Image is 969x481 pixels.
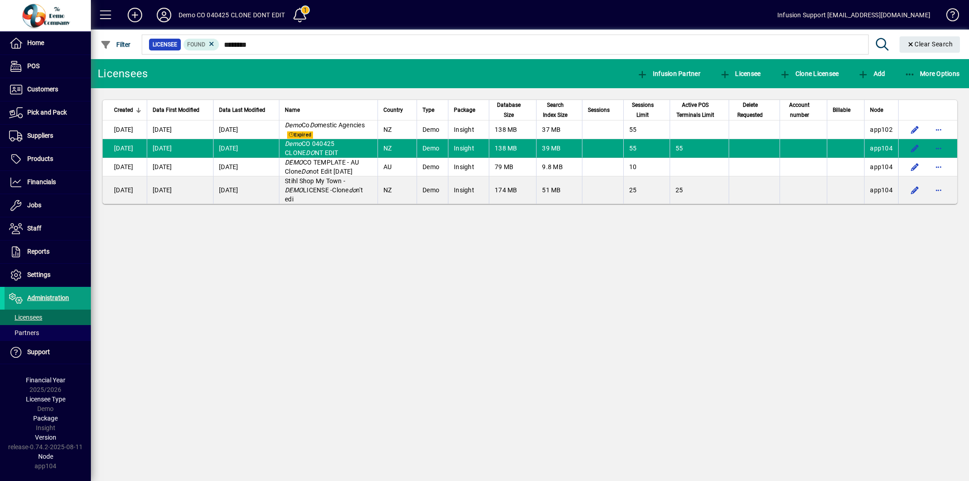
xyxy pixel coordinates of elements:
[931,183,946,197] button: More options
[153,105,199,115] span: Data First Modified
[670,139,729,158] td: 55
[219,105,265,115] span: Data Last Modified
[5,194,91,217] a: Jobs
[100,41,131,48] span: Filter
[422,105,434,115] span: Type
[187,41,205,48] span: Found
[219,105,273,115] div: Data Last Modified
[285,140,302,147] em: Demo
[635,65,703,82] button: Infusion Partner
[670,176,729,204] td: 25
[98,36,133,53] button: Filter
[908,141,922,155] button: Edit
[179,8,285,22] div: Demo CO 040425 CLONE DONT EDIT
[27,271,50,278] span: Settings
[27,132,53,139] span: Suppliers
[588,105,618,115] div: Sessions
[27,201,41,209] span: Jobs
[777,8,930,22] div: Infusion Support [EMAIL_ADDRESS][DOMAIN_NAME]
[5,310,91,325] a: Licensees
[931,122,946,137] button: More options
[931,141,946,155] button: More options
[5,32,91,55] a: Home
[448,158,489,176] td: Insight
[417,158,448,176] td: Demo
[9,329,39,336] span: Partners
[147,139,213,158] td: [DATE]
[717,65,763,82] button: Licensee
[5,101,91,124] a: Pick and Pack
[858,70,885,77] span: Add
[213,120,279,139] td: [DATE]
[38,453,53,460] span: Node
[780,70,839,77] span: Clone Licensee
[454,105,483,115] div: Package
[27,85,58,93] span: Customers
[899,36,960,53] button: Clear
[27,178,56,185] span: Financials
[5,78,91,101] a: Customers
[27,248,50,255] span: Reports
[422,105,442,115] div: Type
[495,100,522,120] span: Database Size
[5,240,91,263] a: Reports
[448,120,489,139] td: Insight
[378,176,417,204] td: NZ
[623,139,670,158] td: 55
[785,100,813,120] span: Account number
[9,314,42,321] span: Licensees
[855,65,887,82] button: Add
[285,177,363,203] span: Stihl Shop My Town - LICENSE -Clone n't edi
[301,168,309,175] em: Do
[489,158,536,176] td: 79 MB
[27,348,50,356] span: Support
[184,39,219,50] mat-chip: Found Status: Found
[285,105,372,115] div: Name
[637,70,701,77] span: Infusion Partner
[287,131,313,139] span: Expired
[5,217,91,240] a: Staff
[833,105,850,115] span: Billable
[147,120,213,139] td: [DATE]
[536,120,582,139] td: 37 MB
[213,158,279,176] td: [DATE]
[114,105,133,115] span: Created
[27,294,69,301] span: Administration
[489,176,536,204] td: 174 MB
[417,120,448,139] td: Demo
[536,176,582,204] td: 51 MB
[285,159,303,166] em: DEMO
[489,139,536,158] td: 138 MB
[777,65,841,82] button: Clone Licensee
[27,225,41,232] span: Staff
[33,415,58,422] span: Package
[153,105,208,115] div: Data First Modified
[908,122,922,137] button: Edit
[536,139,582,158] td: 39 MB
[448,139,489,158] td: Insight
[285,140,338,156] span: CO 040425 CLONE NT EDIT
[98,66,148,81] div: Licensees
[735,100,774,120] div: Delete Requested
[120,7,149,23] button: Add
[27,109,67,116] span: Pick and Pack
[536,158,582,176] td: 9.8 MB
[623,120,670,139] td: 55
[103,120,147,139] td: [DATE]
[306,149,315,156] em: DO
[383,105,403,115] span: Country
[448,176,489,204] td: Insight
[902,65,962,82] button: More Options
[147,158,213,176] td: [DATE]
[489,120,536,139] td: 138 MB
[5,55,91,78] a: POS
[383,105,411,115] div: Country
[5,125,91,147] a: Suppliers
[870,163,893,170] span: app104.prod.infusionbusinesssoftware.com
[907,40,953,48] span: Clear Search
[285,105,300,115] span: Name
[417,139,448,158] td: Demo
[5,325,91,341] a: Partners
[27,62,40,70] span: POS
[939,2,958,31] a: Knowledge Base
